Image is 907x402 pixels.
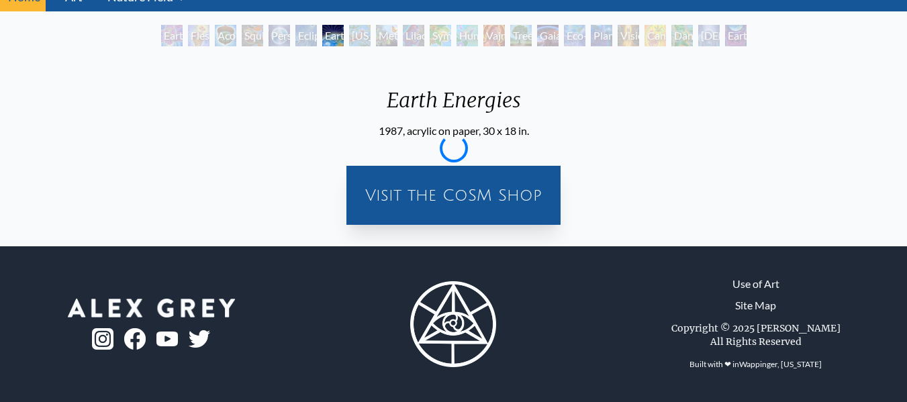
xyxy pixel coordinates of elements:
[349,25,371,46] div: [US_STATE] Song
[161,25,183,46] div: Earth Witness
[156,332,178,347] img: youtube-logo.png
[671,25,693,46] div: Dance of Cannabia
[698,25,720,46] div: [DEMOGRAPHIC_DATA] in the Ocean of Awareness
[269,25,290,46] div: Person Planet
[124,328,146,350] img: fb-logo.png
[710,335,802,348] div: All Rights Reserved
[354,174,553,217] a: Visit the CoSM Shop
[189,330,210,348] img: twitter-logo.png
[188,25,209,46] div: Flesh of the Gods
[537,25,559,46] div: Gaia
[671,321,841,335] div: Copyright © 2025 [PERSON_NAME]
[510,25,532,46] div: Tree & Person
[735,297,776,313] a: Site Map
[215,25,236,46] div: Acorn Dream
[376,123,532,139] div: 1987, acrylic on paper, 30 x 18 in.
[430,25,451,46] div: Symbiosis: Gall Wasp & Oak Tree
[725,25,747,46] div: Earthmind
[684,354,827,375] div: Built with ❤ in
[376,25,397,46] div: Metamorphosis
[483,25,505,46] div: Vajra Horse
[457,25,478,46] div: Humming Bird
[618,25,639,46] div: Vision Tree
[322,25,344,46] div: Earth Energies
[591,25,612,46] div: Planetary Prayers
[645,25,666,46] div: Cannabis Mudra
[732,276,779,292] a: Use of Art
[564,25,585,46] div: Eco-Atlas
[739,359,822,369] a: Wappinger, [US_STATE]
[295,25,317,46] div: Eclipse
[376,88,532,123] div: Earth Energies
[403,25,424,46] div: Lilacs
[242,25,263,46] div: Squirrel
[92,328,113,350] img: ig-logo.png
